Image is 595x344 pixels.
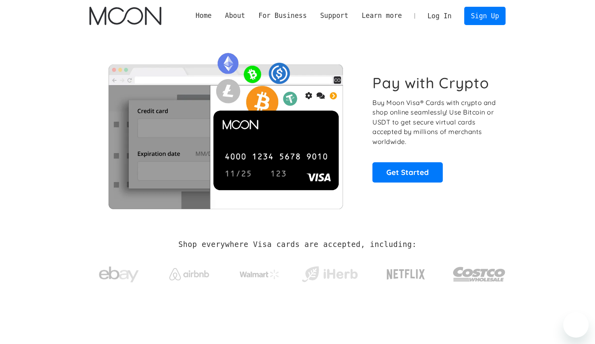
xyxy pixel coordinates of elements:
[89,47,362,209] img: Moon Cards let you spend your crypto anywhere Visa is accepted.
[169,268,209,280] img: Airbnb
[240,270,279,279] img: Walmart
[300,264,359,285] img: iHerb
[421,7,458,25] a: Log In
[189,11,218,21] a: Home
[453,259,506,289] img: Costco
[225,11,245,21] div: About
[258,11,306,21] div: For Business
[464,7,506,25] a: Sign Up
[386,264,426,284] img: Netflix
[159,260,219,284] a: Airbnb
[453,251,506,293] a: Costco
[372,98,497,147] p: Buy Moon Visa® Cards with crypto and shop online seamlessly! Use Bitcoin or USDT to get secure vi...
[300,256,359,289] a: iHerb
[89,7,161,25] img: Moon Logo
[252,11,314,21] div: For Business
[89,254,149,291] a: ebay
[99,262,139,287] img: ebay
[178,240,417,249] h2: Shop everywhere Visa cards are accepted, including:
[362,11,402,21] div: Learn more
[320,11,348,21] div: Support
[372,74,489,92] h1: Pay with Crypto
[89,7,161,25] a: home
[563,312,589,338] iframe: Button to launch messaging window
[355,11,409,21] div: Learn more
[314,11,355,21] div: Support
[230,262,289,283] a: Walmart
[218,11,252,21] div: About
[372,162,443,182] a: Get Started
[370,257,442,288] a: Netflix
